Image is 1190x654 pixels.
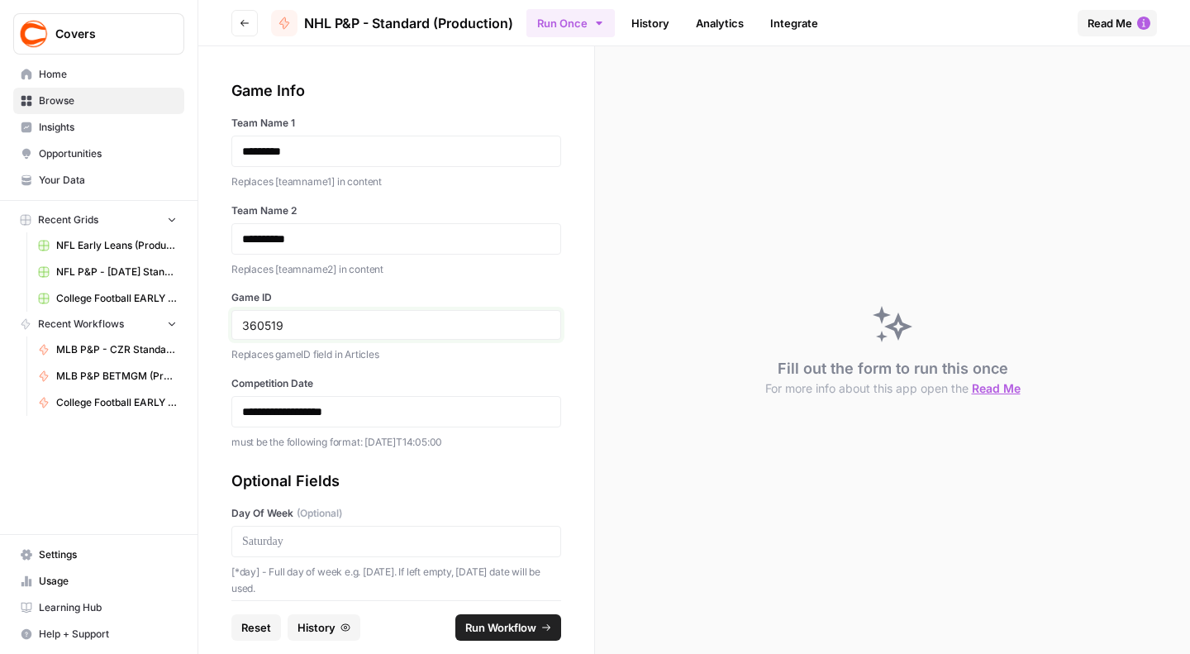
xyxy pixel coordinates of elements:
[56,265,177,279] span: NFL P&P - [DATE] Standard (Production) Grid
[39,146,177,161] span: Opportunities
[231,346,561,363] p: Replaces gameID field in Articles
[241,619,271,636] span: Reset
[231,79,561,103] div: Game Info
[56,342,177,357] span: MLB P&P - CZR Standard (Production)
[231,564,561,596] p: [*day] - Full day of week e.g. [DATE]. If left empty, [DATE] date will be used.
[1088,15,1132,31] span: Read Me
[56,291,177,306] span: College Football EARLY LEANS (Production) Grid (1)
[231,376,561,391] label: Competition Date
[13,312,184,337] button: Recent Workflows
[304,13,513,33] span: NHL P&P - Standard (Production)
[765,380,1021,397] button: For more info about this app open the Read Me
[39,574,177,589] span: Usage
[271,10,513,36] a: NHL P&P - Standard (Production)
[972,381,1021,395] span: Read Me
[31,337,184,363] a: MLB P&P - CZR Standard (Production)
[31,285,184,312] a: College Football EARLY LEANS (Production) Grid (1)
[55,26,155,42] span: Covers
[13,114,184,141] a: Insights
[621,10,679,36] a: History
[39,547,177,562] span: Settings
[13,594,184,621] a: Learning Hub
[526,9,615,37] button: Run Once
[39,173,177,188] span: Your Data
[13,542,184,568] a: Settings
[765,357,1021,397] div: Fill out the form to run this once
[13,621,184,647] button: Help + Support
[31,363,184,389] a: MLB P&P BETMGM (Production)
[231,434,561,451] p: must be the following format: [DATE]T14:05:00
[231,614,281,641] button: Reset
[231,470,561,493] div: Optional Fields
[38,317,124,332] span: Recent Workflows
[39,600,177,615] span: Learning Hub
[31,389,184,416] a: College Football EARLY LEANS (Production)
[56,395,177,410] span: College Football EARLY LEANS (Production)
[231,261,561,278] p: Replaces [teamname2] in content
[13,568,184,594] a: Usage
[31,232,184,259] a: NFL Early Leans (Production) Grid
[13,61,184,88] a: Home
[760,10,828,36] a: Integrate
[38,212,98,227] span: Recent Grids
[13,208,184,232] button: Recent Grids
[297,619,336,636] span: History
[13,88,184,114] a: Browse
[13,141,184,167] a: Opportunities
[455,614,561,641] button: Run Workflow
[1078,10,1157,36] button: Read Me
[39,120,177,135] span: Insights
[297,506,342,521] span: (Optional)
[56,369,177,384] span: MLB P&P BETMGM (Production)
[288,614,360,641] button: History
[231,290,561,305] label: Game ID
[56,238,177,253] span: NFL Early Leans (Production) Grid
[39,93,177,108] span: Browse
[13,13,184,55] button: Workspace: Covers
[31,259,184,285] a: NFL P&P - [DATE] Standard (Production) Grid
[39,67,177,82] span: Home
[13,167,184,193] a: Your Data
[231,203,561,218] label: Team Name 2
[231,116,561,131] label: Team Name 1
[19,19,49,49] img: Covers Logo
[39,627,177,642] span: Help + Support
[231,174,561,190] p: Replaces [teamname1] in content
[686,10,754,36] a: Analytics
[465,619,536,636] span: Run Workflow
[231,506,561,521] label: Day Of Week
